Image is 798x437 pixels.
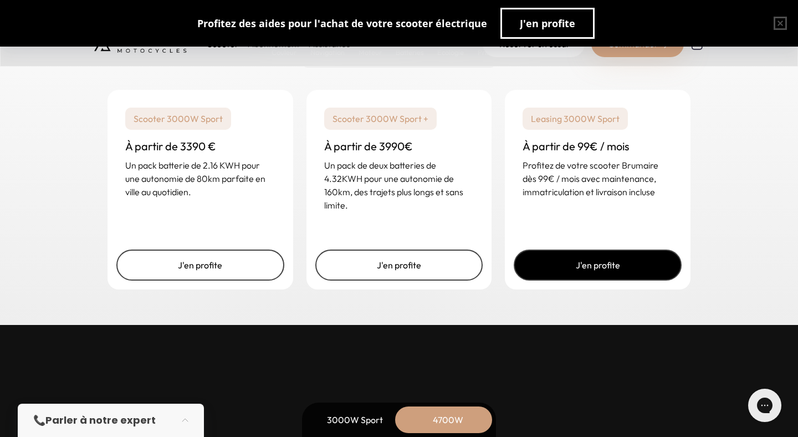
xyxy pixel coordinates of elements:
[514,250,682,281] a: J'en profite
[324,139,474,154] h3: À partir de 3990€
[324,159,474,212] p: Un pack de deux batteries de 4.32KWH pour une autonomie de 160km, des trajets plus longs et sans ...
[315,250,483,281] a: J'en profite
[125,108,231,130] p: Scooter 3000W Sport
[324,108,437,130] p: Scooter 3000W Sport +
[523,139,673,154] h3: À partir de 99€ / mois
[523,159,673,199] p: Profitez de votre scooter Brumaire dès 99€ / mois avec maintenance, immatriculation et livraison ...
[523,108,628,130] p: Leasing 3000W Sport
[743,385,787,426] iframe: Gorgias live chat messenger
[116,250,284,281] a: J'en profite
[125,139,275,154] h3: À partir de 3390 €
[125,159,275,199] p: Un pack batterie de 2.16 KWH pour une autonomie de 80km parfaite en ville au quotidien.
[310,406,399,433] div: 3000W Sport
[403,406,492,433] div: 4700W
